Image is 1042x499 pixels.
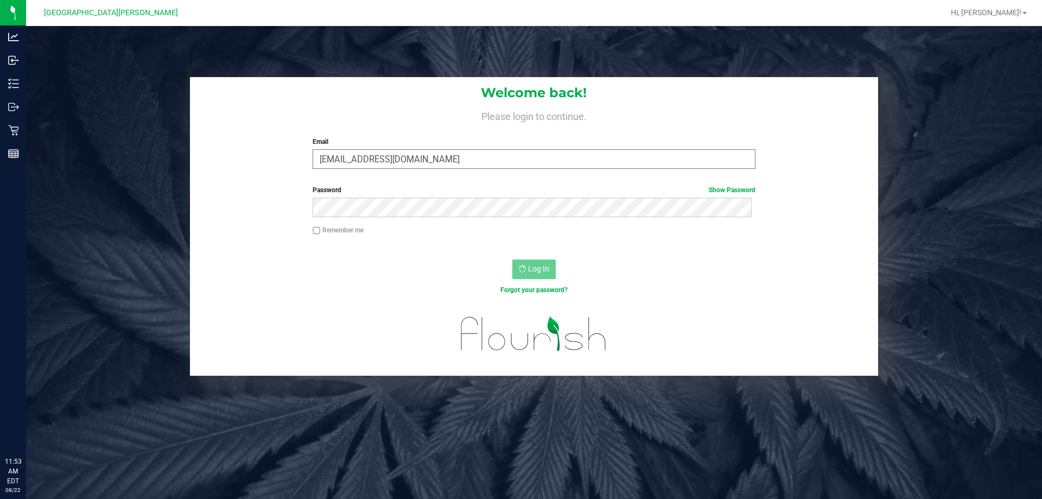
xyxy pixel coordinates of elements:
[8,55,19,66] inline-svg: Inbound
[8,31,19,42] inline-svg: Analytics
[44,8,178,17] span: [GEOGRAPHIC_DATA][PERSON_NAME]
[313,225,364,235] label: Remember me
[190,86,878,100] h1: Welcome back!
[313,186,341,194] span: Password
[8,125,19,136] inline-svg: Retail
[313,137,755,147] label: Email
[528,264,549,273] span: Log In
[190,109,878,122] h4: Please login to continue.
[512,260,556,279] button: Log In
[313,227,320,235] input: Remember me
[8,102,19,112] inline-svg: Outbound
[951,8,1021,17] span: Hi, [PERSON_NAME]!
[5,486,21,494] p: 08/22
[500,286,568,294] a: Forgot your password?
[448,306,620,362] img: flourish_logo.svg
[5,457,21,486] p: 11:53 AM EDT
[709,186,755,194] a: Show Password
[8,78,19,89] inline-svg: Inventory
[8,148,19,159] inline-svg: Reports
